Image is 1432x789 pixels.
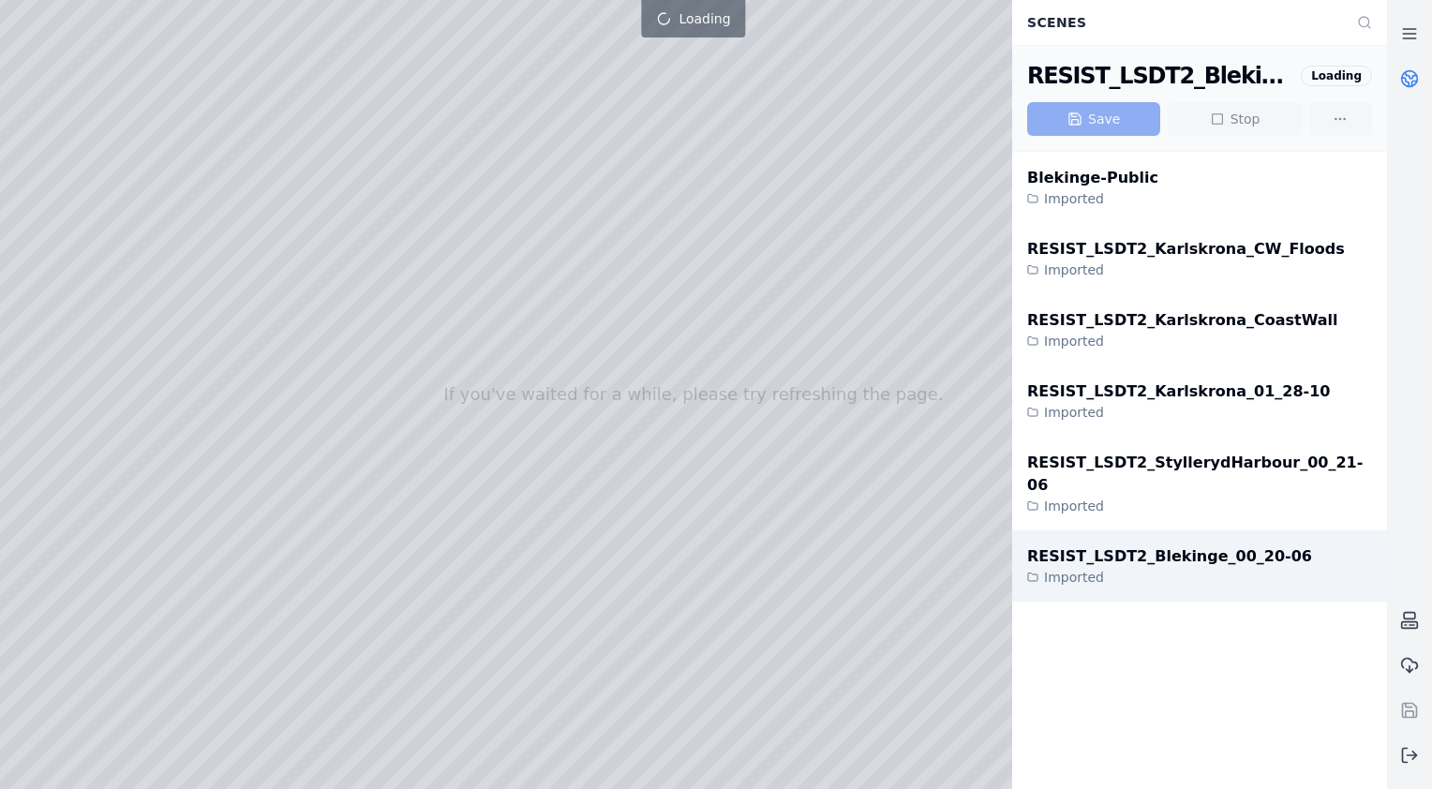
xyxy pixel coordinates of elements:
div: RESIST_LSDT2_Karlskrona_CoastWall [1027,309,1338,332]
div: Imported [1027,189,1158,208]
span: Loading [679,9,730,28]
div: Imported [1027,332,1338,350]
div: Imported [1027,568,1312,587]
div: RESIST_LSDT2_Karlskrona_CW_Floods [1027,238,1345,261]
div: RESIST_LSDT2_Karlskrona_01_28-10 [1027,380,1330,403]
div: Imported [1027,497,1372,515]
div: Imported [1027,403,1330,422]
div: RESIST_LSDT2_Blekinge_00_20-06 [1027,545,1312,568]
div: Scenes [1016,5,1346,40]
div: RESIST_LSDT2_StyllerydHarbour_00_21-06 [1027,452,1372,497]
div: Blekinge-Public [1027,167,1158,189]
div: Loading [1301,66,1372,86]
div: Imported [1027,261,1345,279]
div: RESIST_LSDT2_Blekinge_00_20-06 [1027,61,1293,91]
